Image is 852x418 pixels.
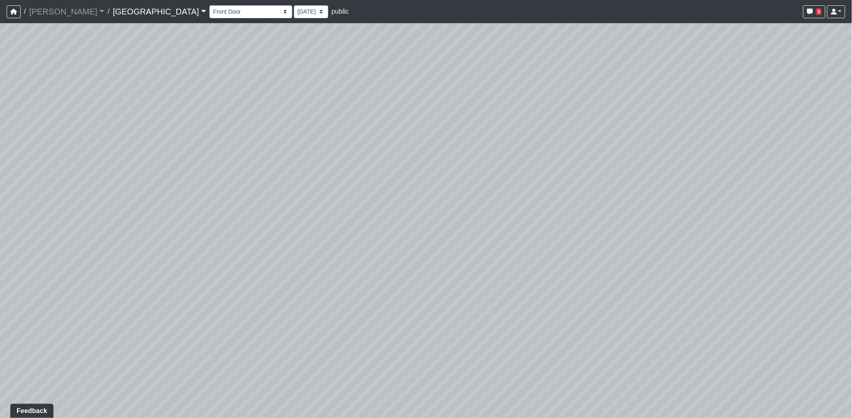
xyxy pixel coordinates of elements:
[113,3,206,20] a: [GEOGRAPHIC_DATA]
[21,3,29,20] span: /
[332,8,349,15] span: public
[6,401,55,418] iframe: Ybug feedback widget
[29,3,104,20] a: [PERSON_NAME]
[803,5,826,18] button: 3
[816,8,822,15] span: 3
[104,3,113,20] span: /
